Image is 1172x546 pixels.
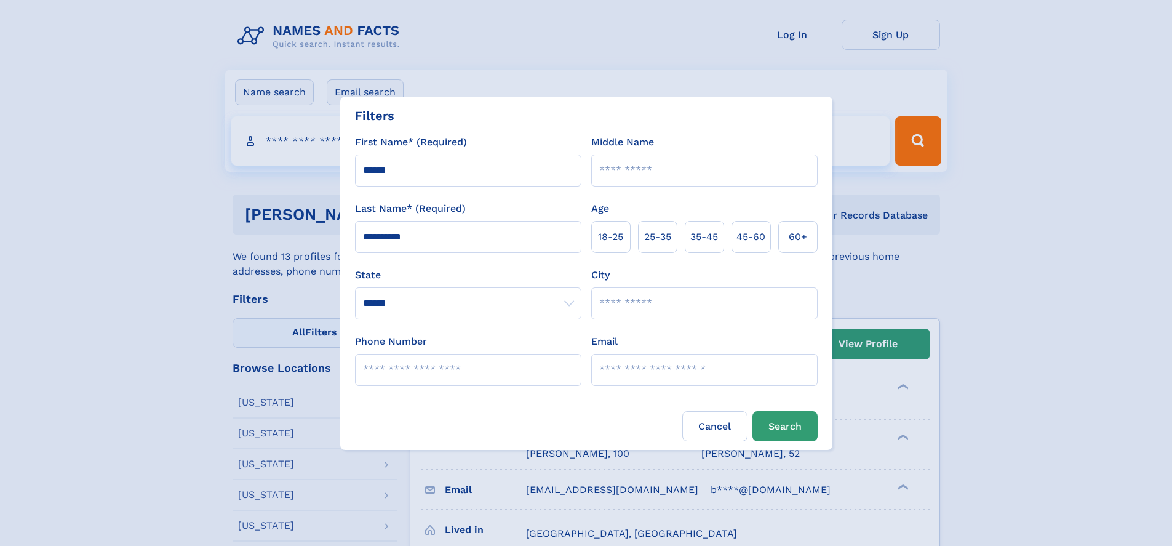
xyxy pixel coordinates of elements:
[591,135,654,150] label: Middle Name
[355,106,394,125] div: Filters
[644,230,671,244] span: 25‑35
[690,230,718,244] span: 35‑45
[591,201,609,216] label: Age
[598,230,623,244] span: 18‑25
[591,334,618,349] label: Email
[355,135,467,150] label: First Name* (Required)
[591,268,610,283] label: City
[682,411,747,441] label: Cancel
[355,201,466,216] label: Last Name* (Required)
[752,411,818,441] button: Search
[355,268,581,283] label: State
[736,230,765,244] span: 45‑60
[355,334,427,349] label: Phone Number
[789,230,807,244] span: 60+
